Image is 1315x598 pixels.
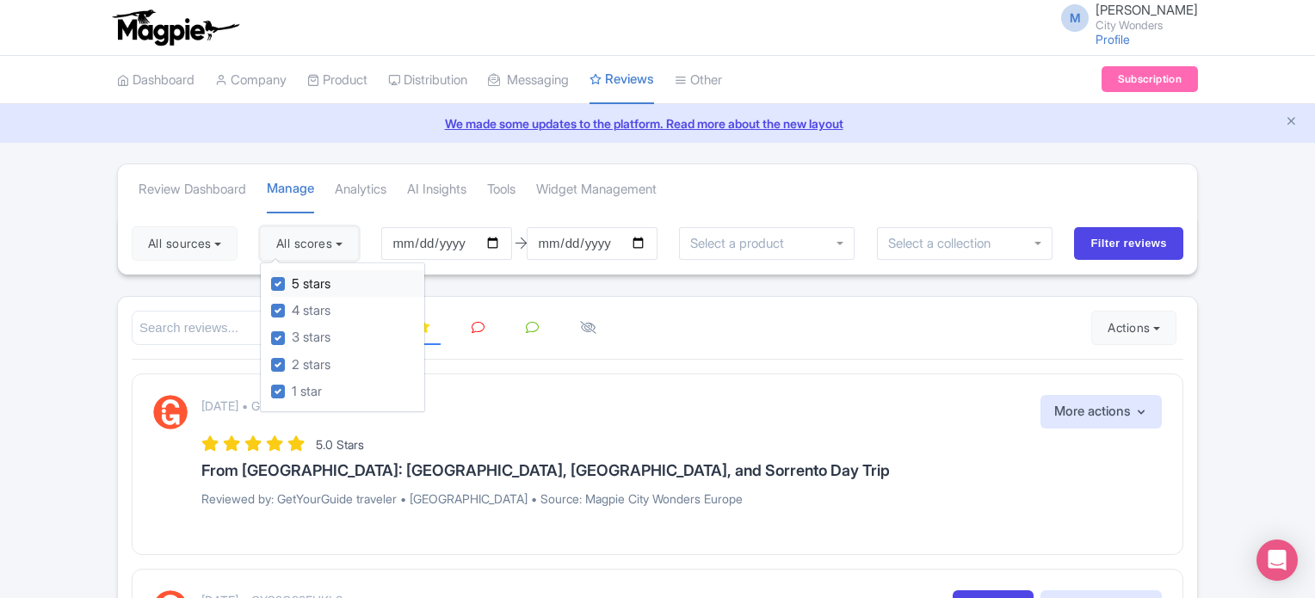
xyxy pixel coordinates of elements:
[675,57,722,104] a: Other
[292,355,330,375] label: 2 stars
[307,57,367,104] a: Product
[1096,20,1198,31] small: City Wonders
[292,274,330,294] label: 5 stars
[1051,3,1198,31] a: M [PERSON_NAME] City Wonders
[292,301,330,321] label: 4 stars
[487,166,516,213] a: Tools
[536,166,657,213] a: Widget Management
[153,395,188,429] img: GetYourGuide Logo
[260,226,359,261] button: All scores
[1096,32,1130,46] a: Profile
[117,57,194,104] a: Dashboard
[260,262,425,413] div: All scores
[1096,2,1198,18] span: [PERSON_NAME]
[1061,4,1089,32] span: M
[590,56,654,105] a: Reviews
[201,462,1162,479] h3: From [GEOGRAPHIC_DATA]: [GEOGRAPHIC_DATA], [GEOGRAPHIC_DATA], and Sorrento Day Trip
[1040,395,1162,428] button: More actions
[407,166,466,213] a: AI Insights
[201,490,1162,508] p: Reviewed by: GetYourGuide traveler • [GEOGRAPHIC_DATA] • Source: Magpie City Wonders Europe
[488,57,569,104] a: Messaging
[132,311,395,346] input: Search reviews...
[292,382,322,402] label: 1 star
[888,236,1003,251] input: Select a collection
[292,328,330,348] label: 3 stars
[1074,227,1183,260] input: Filter reviews
[267,165,314,214] a: Manage
[1285,113,1298,133] button: Close announcement
[690,236,793,251] input: Select a product
[215,57,287,104] a: Company
[316,437,364,452] span: 5.0 Stars
[1256,539,1298,581] div: Open Intercom Messenger
[1091,311,1176,345] button: Actions
[388,57,467,104] a: Distribution
[201,397,341,415] p: [DATE] • GYGZG2F68K36
[132,226,238,261] button: All sources
[1102,66,1198,92] a: Subscription
[335,166,386,213] a: Analytics
[10,114,1305,133] a: We made some updates to the platform. Read more about the new layout
[139,166,246,213] a: Review Dashboard
[108,9,242,46] img: logo-ab69f6fb50320c5b225c76a69d11143b.png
